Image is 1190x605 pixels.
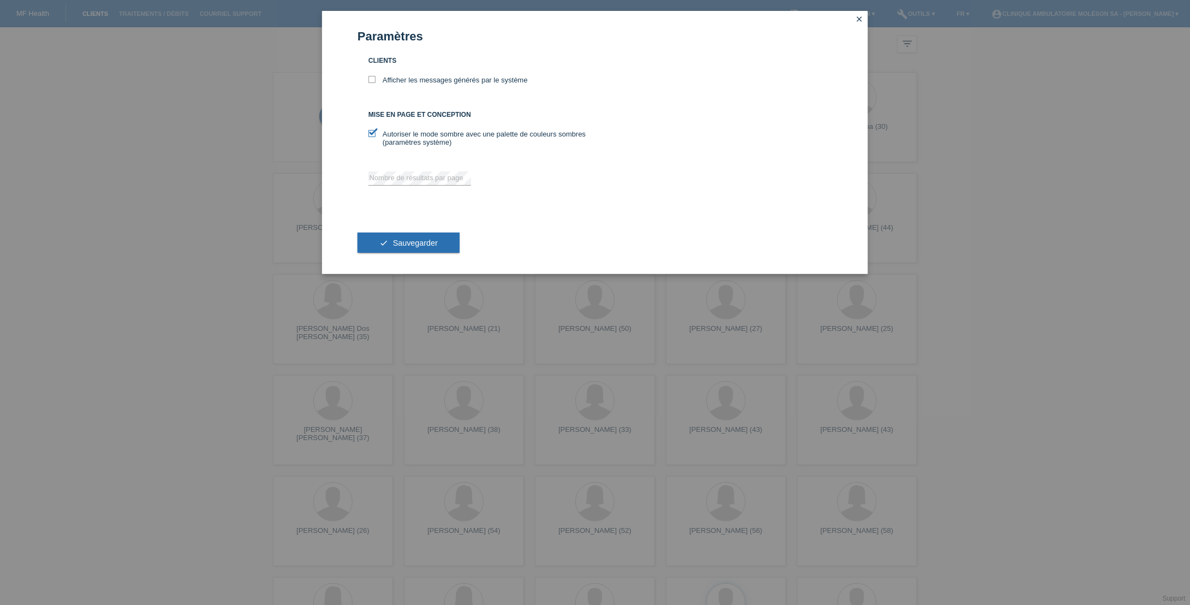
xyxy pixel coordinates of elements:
span: Sauvegarder [393,239,438,247]
i: close [855,15,864,23]
label: Afficher les messages générés par le système [368,76,528,84]
h3: Clients [368,57,595,65]
a: close [852,14,866,26]
label: Autoriser le mode sombre avec une palette de couleurs sombres (paramètres système) [368,130,595,146]
h3: Mise en page et conception [368,111,595,119]
h1: Paramètres [358,29,832,43]
i: check [379,239,388,247]
button: check Sauvegarder [358,233,460,253]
